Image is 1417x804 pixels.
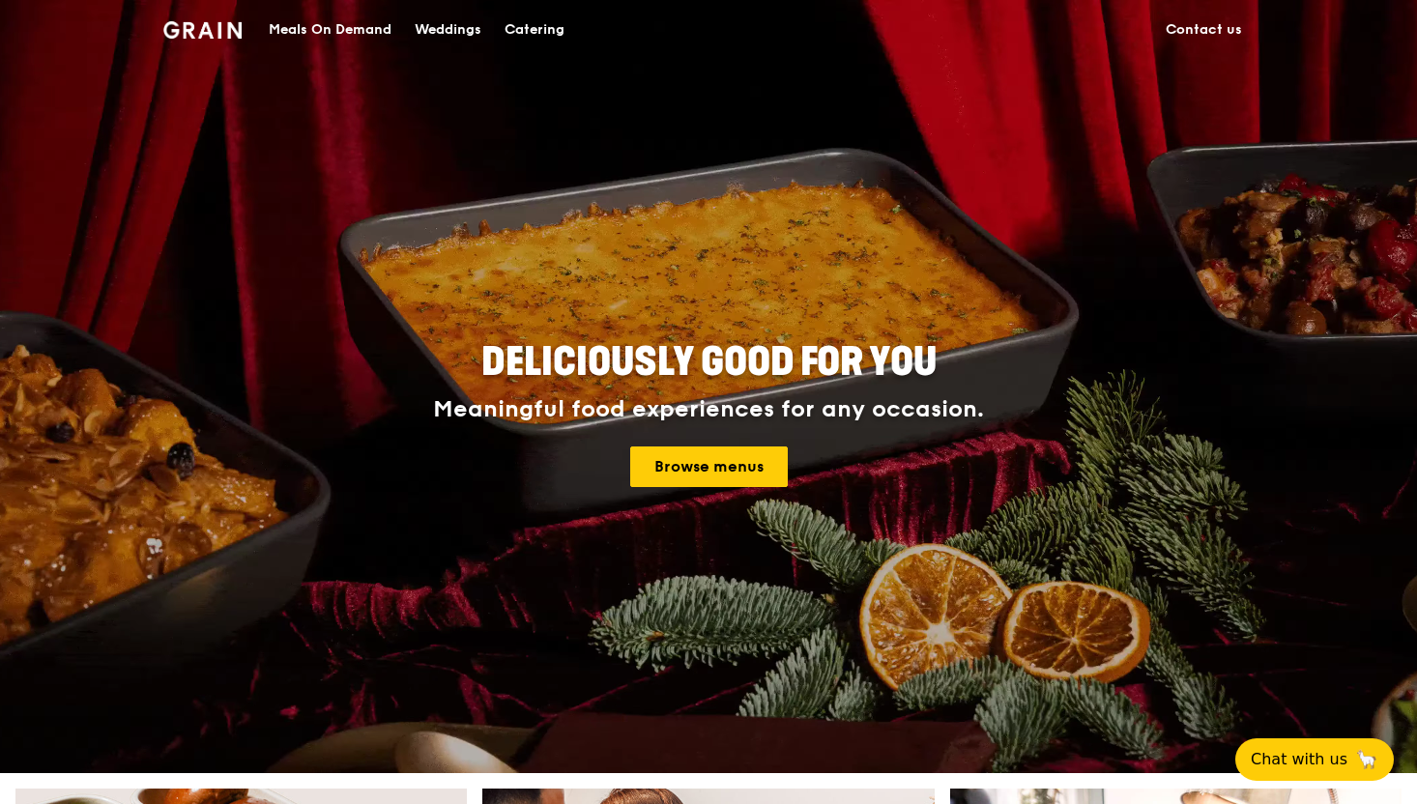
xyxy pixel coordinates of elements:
div: Meals On Demand [269,1,391,59]
span: 🦙 [1355,748,1378,771]
span: Chat with us [1251,748,1347,771]
div: Catering [505,1,564,59]
span: Deliciously good for you [481,339,937,386]
div: Weddings [415,1,481,59]
div: Meaningful food experiences for any occasion. [361,396,1056,423]
a: Weddings [403,1,493,59]
a: Catering [493,1,576,59]
a: Browse menus [630,446,788,487]
img: Grain [163,21,242,39]
button: Chat with us🦙 [1235,738,1394,781]
a: Contact us [1154,1,1254,59]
